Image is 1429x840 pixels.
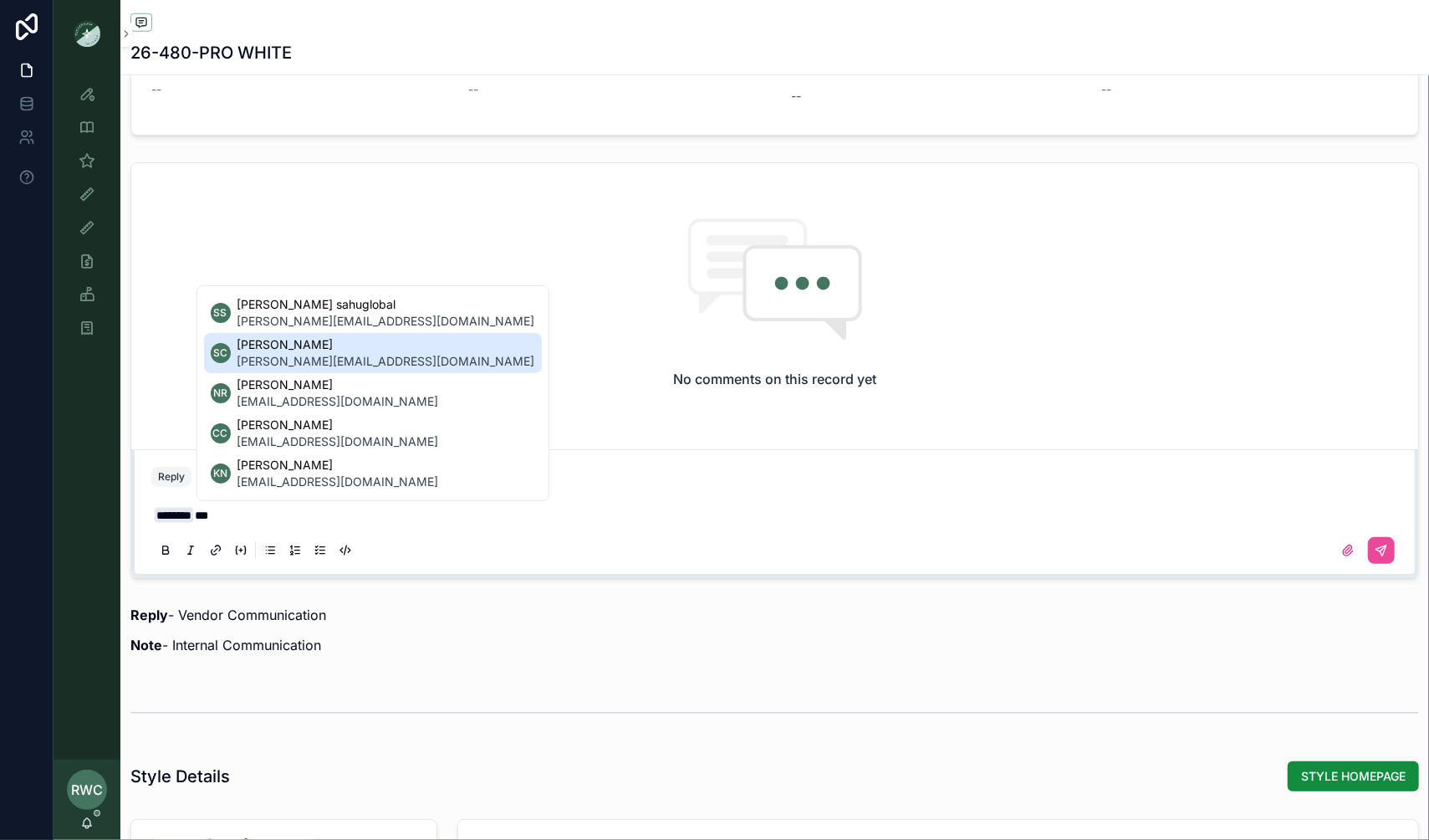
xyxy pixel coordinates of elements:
[792,88,802,105] div: --
[213,427,228,440] span: CC
[673,369,876,389] h2: No comments on this record yet
[130,637,162,653] strong: Note
[130,605,1419,625] p: - Vendor Communication
[213,467,227,480] span: KN
[213,387,227,400] span: NR
[1301,768,1406,785] span: STYLE HOMEPAGE
[237,433,439,450] span: [EMAIL_ADDRESS][DOMAIN_NAME]
[54,67,120,365] div: scrollable content
[237,296,535,313] span: [PERSON_NAME] sahuglobal
[237,353,535,370] span: [PERSON_NAME][EMAIL_ADDRESS][DOMAIN_NAME]
[214,306,227,320] span: Ss
[196,285,549,501] div: Suggested mentions
[74,20,100,47] img: App logo
[151,467,191,487] button: Reply
[1288,761,1419,791] button: STYLE HOMEPAGE
[468,81,478,98] span: --
[71,780,103,800] span: RWC
[130,765,230,788] h1: Style Details
[237,313,535,330] span: [PERSON_NAME][EMAIL_ADDRESS][DOMAIN_NAME]
[130,635,1419,655] p: - Internal Communication
[237,417,439,433] span: [PERSON_NAME]
[1101,81,1111,98] span: --
[237,474,439,490] span: [EMAIL_ADDRESS][DOMAIN_NAME]
[237,376,439,393] span: [PERSON_NAME]
[130,41,292,64] h1: 26-480-PRO WHITE
[237,457,439,474] span: [PERSON_NAME]
[151,81,161,98] span: --
[213,346,227,360] span: SC
[237,393,439,410] span: [EMAIL_ADDRESS][DOMAIN_NAME]
[130,607,168,623] strong: Reply
[237,336,535,353] span: [PERSON_NAME]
